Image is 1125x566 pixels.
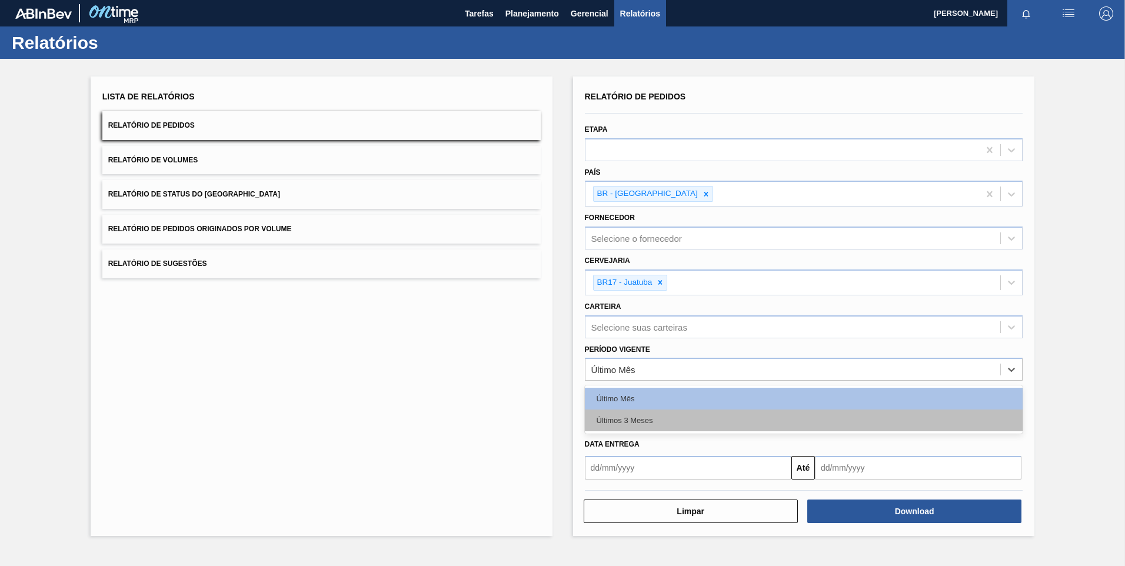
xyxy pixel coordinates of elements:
[102,111,541,140] button: Relatório de Pedidos
[585,214,635,222] label: Fornecedor
[585,345,650,354] label: Período Vigente
[15,8,72,19] img: TNhmsLtSVTkK8tSr43FrP2fwEKptu5GPRR3wAAAABJRU5ErkJggg==
[791,456,815,480] button: Até
[102,146,541,175] button: Relatório de Volumes
[102,92,195,101] span: Lista de Relatórios
[591,322,687,332] div: Selecione suas carteiras
[585,168,601,177] label: País
[12,36,221,49] h1: Relatórios
[815,456,1021,480] input: dd/mm/yyyy
[620,6,660,21] span: Relatórios
[108,259,207,268] span: Relatório de Sugestões
[102,180,541,209] button: Relatório de Status do [GEOGRAPHIC_DATA]
[571,6,608,21] span: Gerencial
[585,125,608,134] label: Etapa
[465,6,494,21] span: Tarefas
[585,409,1023,431] div: Últimos 3 Meses
[1061,6,1076,21] img: userActions
[591,234,682,244] div: Selecione o fornecedor
[585,92,686,101] span: Relatório de Pedidos
[585,302,621,311] label: Carteira
[594,187,700,201] div: BR - [GEOGRAPHIC_DATA]
[108,156,198,164] span: Relatório de Volumes
[1099,6,1113,21] img: Logout
[505,6,559,21] span: Planejamento
[108,225,292,233] span: Relatório de Pedidos Originados por Volume
[585,257,630,265] label: Cervejaria
[1007,5,1045,22] button: Notificações
[591,365,635,375] div: Último Mês
[108,190,280,198] span: Relatório de Status do [GEOGRAPHIC_DATA]
[594,275,654,290] div: BR17 - Juatuba
[102,249,541,278] button: Relatório de Sugestões
[108,121,195,129] span: Relatório de Pedidos
[102,215,541,244] button: Relatório de Pedidos Originados por Volume
[585,388,1023,409] div: Último Mês
[585,456,791,480] input: dd/mm/yyyy
[585,440,640,448] span: Data Entrega
[807,500,1021,523] button: Download
[584,500,798,523] button: Limpar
